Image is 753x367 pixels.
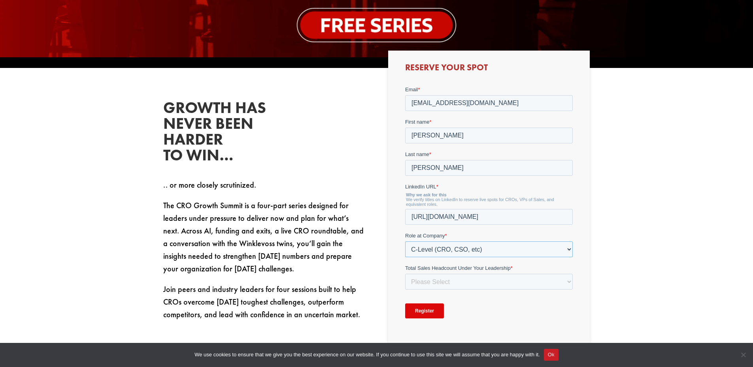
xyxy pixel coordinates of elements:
[163,180,256,190] span: .. or more closely scrutinized.
[163,284,360,320] span: Join peers and industry leaders for four sessions built to help CROs overcome [DATE] toughest cha...
[739,351,747,359] span: No
[405,63,573,76] h3: Reserve Your Spot
[163,100,282,167] h2: Growth has never been harder to win…
[405,86,573,332] iframe: Form 0
[194,351,540,359] span: We use cookies to ensure that we give you the best experience on our website. If you continue to ...
[544,349,559,361] button: Ok
[163,200,364,274] span: The CRO Growth Summit is a four-part series designed for leaders under pressure to deliver now an...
